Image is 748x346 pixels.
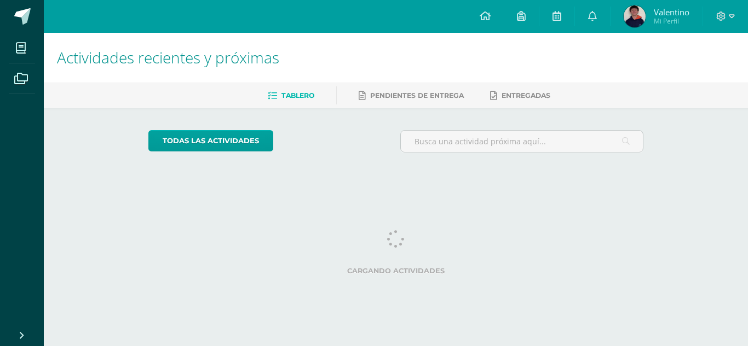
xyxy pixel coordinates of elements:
span: Valentino [654,7,689,17]
span: Pendientes de entrega [370,91,464,99]
a: Tablero [268,87,314,104]
label: Cargando actividades [148,267,644,275]
input: Busca una actividad próxima aquí... [401,131,643,152]
a: Entregadas [490,87,550,104]
a: Pendientes de entrega [359,87,464,104]
span: Actividades recientes y próximas [57,47,279,68]
a: todas las Actividades [148,130,273,151]
span: Mi Perfil [654,16,689,26]
span: Entregadas [502,91,550,99]
span: Tablero [281,91,314,99]
img: 7383fbd875ed3a81cc002658620bcc65.png [624,5,646,27]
